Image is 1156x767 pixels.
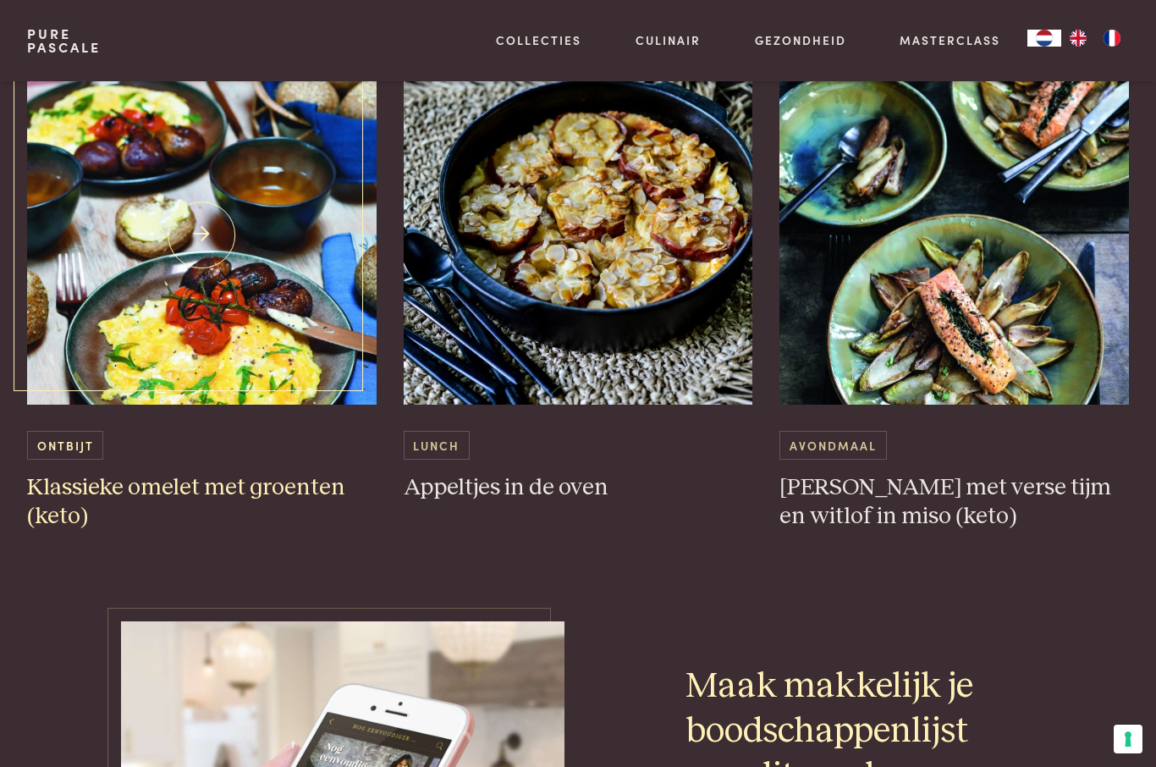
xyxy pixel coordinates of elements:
img: Appeltjes in de oven [404,66,753,405]
a: Collecties [496,31,581,49]
a: Culinair [636,31,701,49]
ul: Language list [1061,30,1129,47]
a: FR [1095,30,1129,47]
a: Gezondheid [755,31,846,49]
a: EN [1061,30,1095,47]
a: Klassieke omelet met groenten (keto) Ontbijt Klassieke omelet met groenten (keto) [27,66,377,532]
aside: Language selected: Nederlands [1027,30,1129,47]
span: Lunch [404,431,470,459]
h3: Appeltjes in de oven [404,473,753,503]
img: Zalm met verse tijm en witlof in miso (keto) [779,66,1129,405]
img: Klassieke omelet met groenten (keto) [27,66,377,405]
button: Uw voorkeuren voor toestemming voor trackingtechnologieën [1114,725,1142,753]
a: PurePascale [27,27,101,54]
a: Zalm met verse tijm en witlof in miso (keto) Avondmaal [PERSON_NAME] met verse tijm en witlof in ... [779,66,1129,532]
a: NL [1027,30,1061,47]
a: Masterclass [900,31,1000,49]
div: Language [1027,30,1061,47]
span: Ontbijt [27,431,103,459]
h3: [PERSON_NAME] met verse tijm en witlof in miso (keto) [779,473,1129,532]
a: Appeltjes in de oven Lunch Appeltjes in de oven [404,66,753,503]
h3: Klassieke omelet met groenten (keto) [27,473,377,532]
span: Avondmaal [779,431,886,459]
